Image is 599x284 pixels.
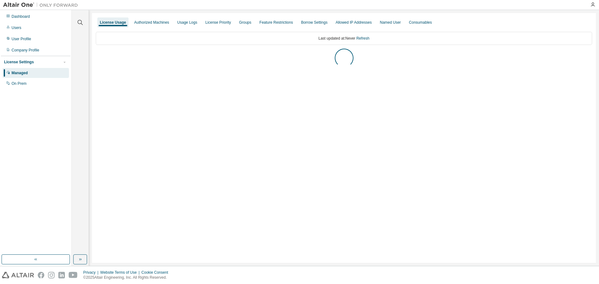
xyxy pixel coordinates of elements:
[100,20,126,25] div: License Usage
[336,20,372,25] div: Allowed IP Addresses
[141,270,172,275] div: Cookie Consent
[12,36,31,41] div: User Profile
[69,272,78,278] img: youtube.svg
[38,272,44,278] img: facebook.svg
[58,272,65,278] img: linkedin.svg
[12,70,28,75] div: Managed
[2,272,34,278] img: altair_logo.svg
[48,272,55,278] img: instagram.svg
[12,14,30,19] div: Dashboard
[12,48,39,53] div: Company Profile
[301,20,328,25] div: Borrow Settings
[260,20,293,25] div: Feature Restrictions
[134,20,169,25] div: Authorized Machines
[12,81,27,86] div: On Prem
[100,270,141,275] div: Website Terms of Use
[4,60,34,65] div: License Settings
[96,32,592,45] div: Last updated at: Never
[356,36,369,41] a: Refresh
[409,20,432,25] div: Consumables
[177,20,197,25] div: Usage Logs
[239,20,251,25] div: Groups
[83,270,100,275] div: Privacy
[12,25,21,30] div: Users
[3,2,81,8] img: Altair One
[205,20,231,25] div: License Priority
[380,20,401,25] div: Named User
[83,275,172,280] p: © 2025 Altair Engineering, Inc. All Rights Reserved.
